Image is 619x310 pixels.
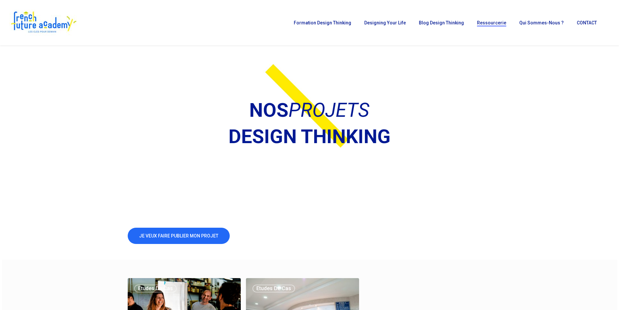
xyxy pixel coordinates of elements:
h1: NOS [189,98,429,122]
span: Ressourcerie [477,20,506,25]
a: Etudes de cas [252,285,295,292]
span: CONTACT [577,20,597,25]
span: Designing Your Life [364,20,406,25]
em: PROJETS [289,99,369,122]
a: Ressourcerie [474,20,509,25]
a: JE VEUX FAIRE PUBLIER MON PROJET [128,228,230,244]
a: Etudes de cas [134,285,177,292]
span: Formation Design Thinking [294,20,351,25]
h1: DESIGN THINKING [189,125,429,149]
span: Blog Design Thinking [419,20,464,25]
span: JE VEUX FAIRE PUBLIER MON PROJET [139,233,218,239]
a: Qui sommes-nous ? [516,20,567,25]
a: Blog Design Thinking [416,20,467,25]
a: Designing Your Life [361,20,409,25]
img: French Future Academy [9,10,78,36]
a: Formation Design Thinking [290,20,355,25]
span: Qui sommes-nous ? [519,20,564,25]
a: CONTACT [574,20,600,25]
